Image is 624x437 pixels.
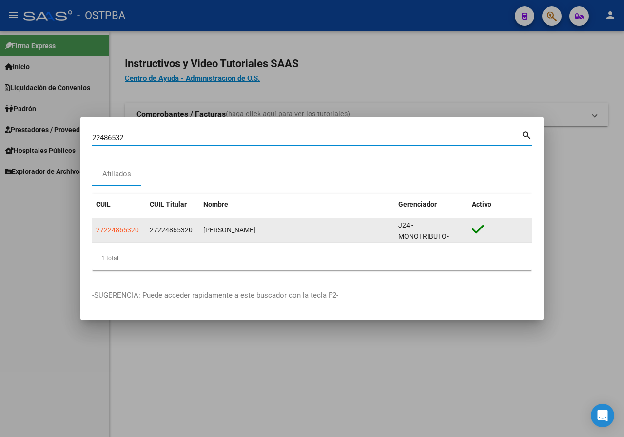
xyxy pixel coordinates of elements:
span: Activo [472,200,491,208]
span: Gerenciador [398,200,437,208]
span: Nombre [203,200,228,208]
div: Open Intercom Messenger [591,404,614,427]
span: 27224865320 [96,226,139,234]
div: [PERSON_NAME] [203,225,390,236]
span: CUIL [96,200,111,208]
datatable-header-cell: Activo [468,194,532,215]
span: J24 - MONOTRIBUTO-IGUALDAD SALUD-PRENSA [398,221,455,262]
datatable-header-cell: CUIL Titular [146,194,199,215]
mat-icon: search [521,129,532,140]
span: 27224865320 [150,226,193,234]
div: Afiliados [102,169,131,180]
div: 1 total [92,246,532,270]
datatable-header-cell: CUIL [92,194,146,215]
datatable-header-cell: Gerenciador [394,194,468,215]
p: -SUGERENCIA: Puede acceder rapidamente a este buscador con la tecla F2- [92,290,532,301]
datatable-header-cell: Nombre [199,194,394,215]
span: CUIL Titular [150,200,187,208]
